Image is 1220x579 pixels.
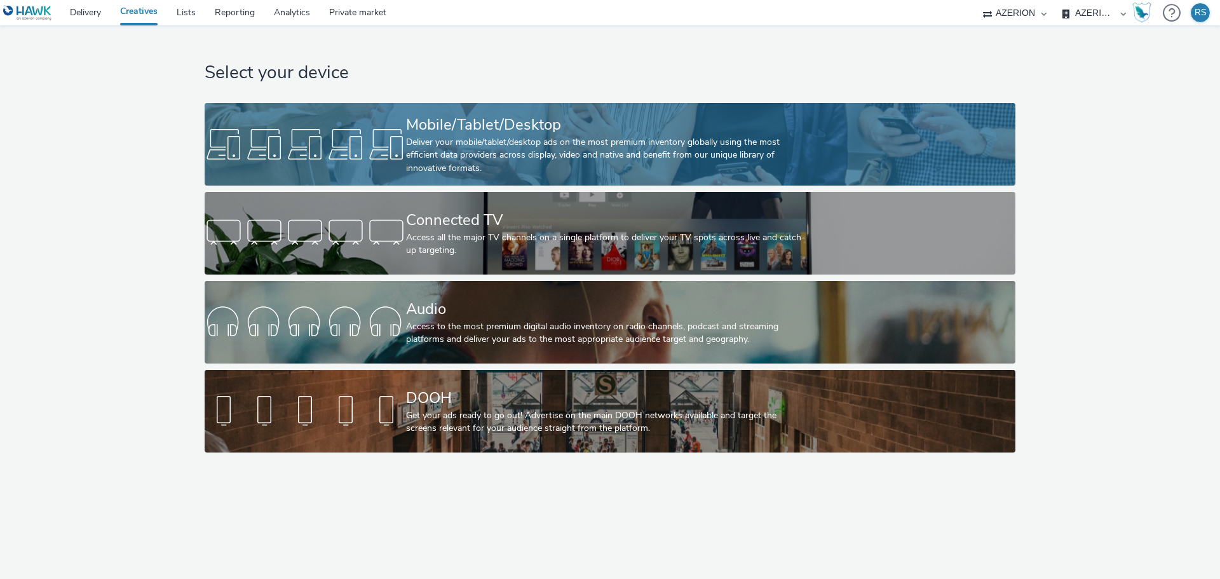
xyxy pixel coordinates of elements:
div: Deliver your mobile/tablet/desktop ads on the most premium inventory globally using the most effi... [406,136,809,175]
a: Mobile/Tablet/DesktopDeliver your mobile/tablet/desktop ads on the most premium inventory globall... [205,103,1015,186]
div: RS [1195,3,1207,22]
img: Hawk Academy [1132,3,1151,23]
div: Access to the most premium digital audio inventory on radio channels, podcast and streaming platf... [406,320,809,346]
a: Hawk Academy [1132,3,1156,23]
div: Connected TV [406,209,809,231]
a: Connected TVAccess all the major TV channels on a single platform to deliver your TV spots across... [205,192,1015,275]
div: Mobile/Tablet/Desktop [406,114,809,136]
a: AudioAccess to the most premium digital audio inventory on radio channels, podcast and streaming ... [205,281,1015,364]
div: Access all the major TV channels on a single platform to deliver your TV spots across live and ca... [406,231,809,257]
a: DOOHGet your ads ready to go out! Advertise on the main DOOH networks available and target the sc... [205,370,1015,453]
h1: Select your device [205,61,1015,85]
div: Get your ads ready to go out! Advertise on the main DOOH networks available and target the screen... [406,409,809,435]
div: Audio [406,298,809,320]
div: DOOH [406,387,809,409]
img: undefined Logo [3,5,52,21]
